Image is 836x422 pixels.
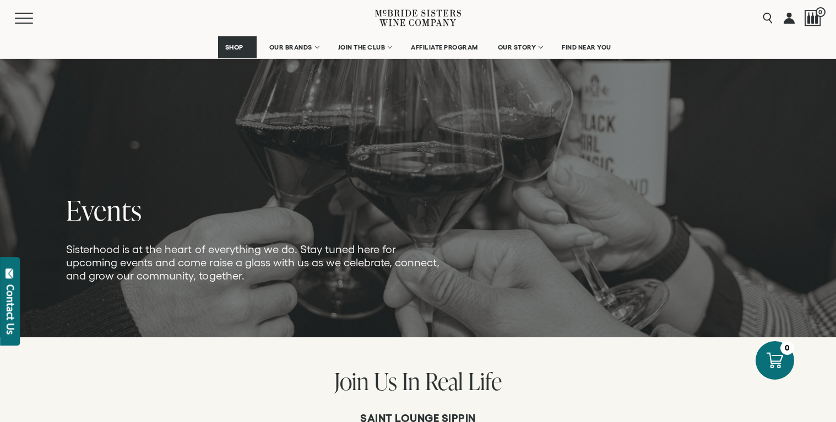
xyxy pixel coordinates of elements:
span: OUR BRANDS [269,43,312,51]
span: Life [468,365,502,397]
span: AFFILIATE PROGRAM [411,43,478,51]
p: Sisterhood is at the heart of everything we do. Stay tuned here for upcoming events and come rais... [66,243,445,282]
a: JOIN THE CLUB [331,36,399,58]
a: OUR BRANDS [262,36,325,58]
span: JOIN THE CLUB [338,43,386,51]
a: OUR STORY [491,36,550,58]
span: Join [334,365,369,397]
span: Us [374,365,397,397]
span: Events [66,191,142,229]
a: FIND NEAR YOU [555,36,618,58]
div: 0 [780,341,794,355]
span: In [402,365,420,397]
span: 0 [816,7,826,17]
a: AFFILIATE PROGRAM [404,36,485,58]
span: SHOP [225,43,244,51]
a: SHOP [218,36,257,58]
span: OUR STORY [498,43,536,51]
span: Real [425,365,463,397]
span: FIND NEAR YOU [562,43,611,51]
button: Mobile Menu Trigger [15,13,55,24]
div: Contact Us [5,284,16,335]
